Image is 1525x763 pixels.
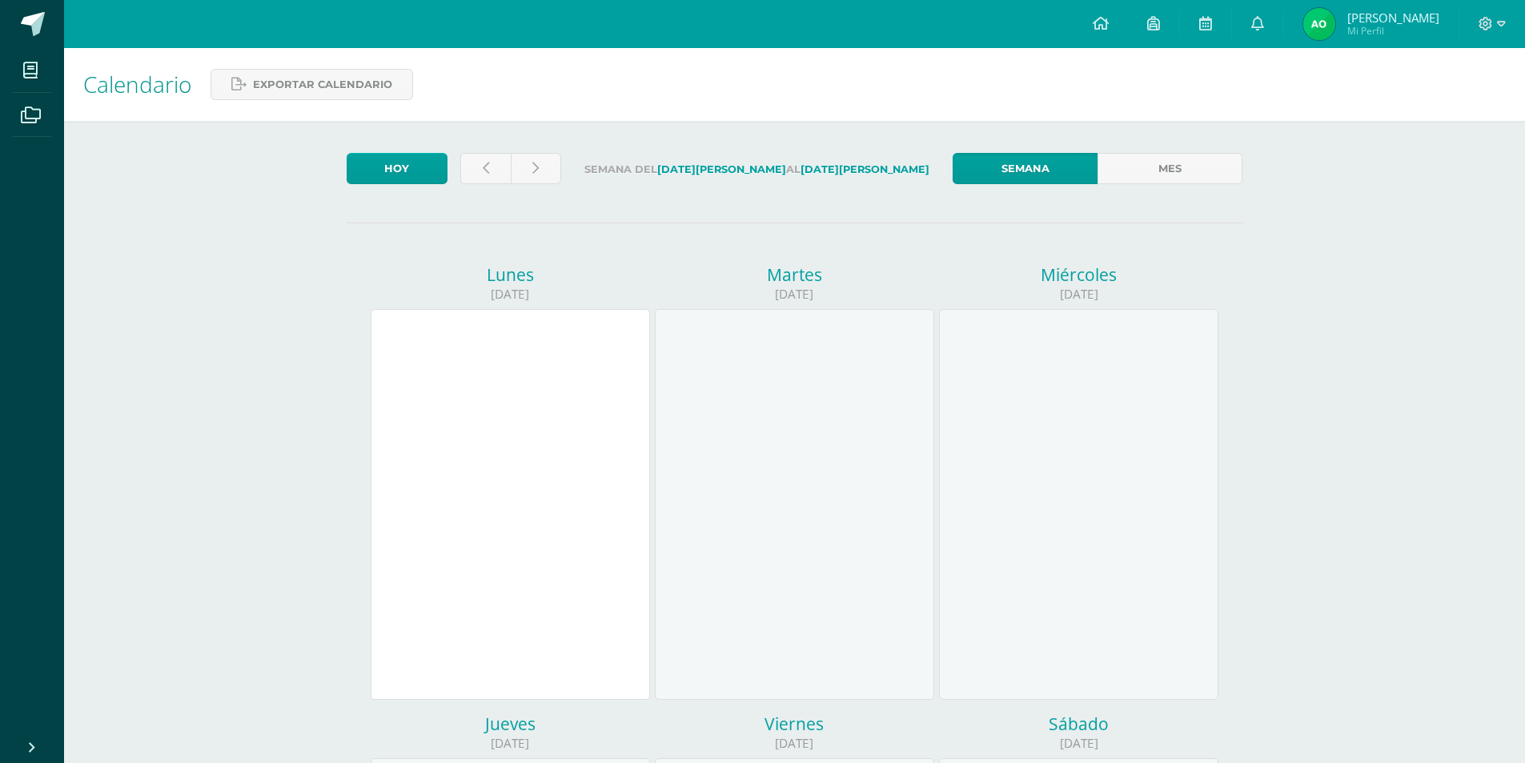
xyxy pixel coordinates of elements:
img: abb32090c58fc8ffa14d97dcfdcfbea5.png [1303,8,1335,40]
span: Exportar calendario [253,70,392,99]
div: Martes [655,263,934,286]
span: Mi Perfil [1347,24,1439,38]
div: Lunes [371,263,650,286]
label: Semana del al [574,153,940,186]
div: Sábado [939,713,1218,735]
div: Viernes [655,713,934,735]
div: [DATE] [939,735,1218,752]
a: Mes [1098,153,1242,184]
div: [DATE] [371,286,650,303]
div: [DATE] [939,286,1218,303]
div: Miércoles [939,263,1218,286]
div: [DATE] [655,735,934,752]
a: Semana [953,153,1098,184]
span: Calendario [83,69,191,99]
strong: [DATE][PERSON_NAME] [657,163,786,175]
a: Hoy [347,153,447,184]
div: Jueves [371,713,650,735]
strong: [DATE][PERSON_NAME] [801,163,929,175]
a: Exportar calendario [211,69,413,100]
span: [PERSON_NAME] [1347,10,1439,26]
div: [DATE] [371,735,650,752]
div: [DATE] [655,286,934,303]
